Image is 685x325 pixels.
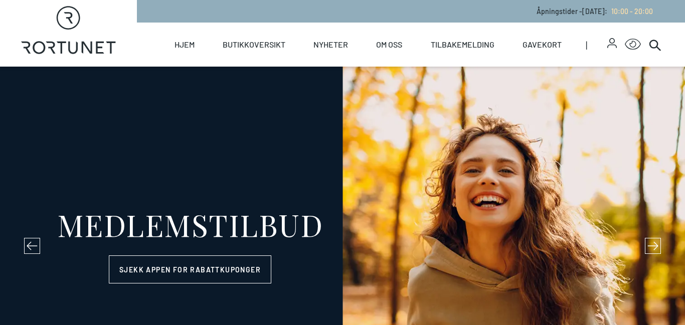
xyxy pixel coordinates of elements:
a: Butikkoversikt [223,23,285,67]
button: Open Accessibility Menu [625,37,641,53]
a: Tilbakemelding [431,23,494,67]
span: | [586,23,607,67]
a: Nyheter [313,23,348,67]
a: 10:00 - 20:00 [607,7,653,16]
p: Åpningstider - [DATE] : [537,6,653,17]
span: 10:00 - 20:00 [611,7,653,16]
a: Hjem [175,23,195,67]
a: Om oss [376,23,402,67]
a: Gavekort [523,23,562,67]
div: MEDLEMSTILBUD [57,209,323,239]
a: Sjekk appen for rabattkuponger [109,255,271,283]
